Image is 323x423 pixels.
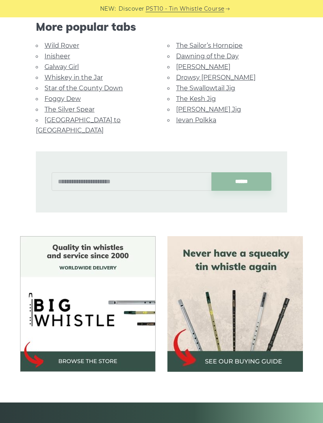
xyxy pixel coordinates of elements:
[45,106,95,113] a: The Silver Spear
[176,42,243,49] a: The Sailor’s Hornpipe
[36,116,121,134] a: [GEOGRAPHIC_DATA] to [GEOGRAPHIC_DATA]
[167,236,303,372] img: tin whistle buying guide
[45,74,103,81] a: Whiskey in the Jar
[45,52,70,60] a: Inisheer
[100,4,116,13] span: NEW:
[45,63,79,71] a: Galway Girl
[36,20,287,34] span: More popular tabs
[176,84,235,92] a: The Swallowtail Jig
[176,116,216,124] a: Ievan Polkka
[45,42,79,49] a: Wild Rover
[20,236,156,372] img: BigWhistle Tin Whistle Store
[146,4,225,13] a: PST10 - Tin Whistle Course
[119,4,145,13] span: Discover
[176,95,216,102] a: The Kesh Jig
[176,52,239,60] a: Dawning of the Day
[45,84,123,92] a: Star of the County Down
[176,74,256,81] a: Drowsy [PERSON_NAME]
[176,106,241,113] a: [PERSON_NAME] Jig
[176,63,230,71] a: [PERSON_NAME]
[45,95,81,102] a: Foggy Dew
